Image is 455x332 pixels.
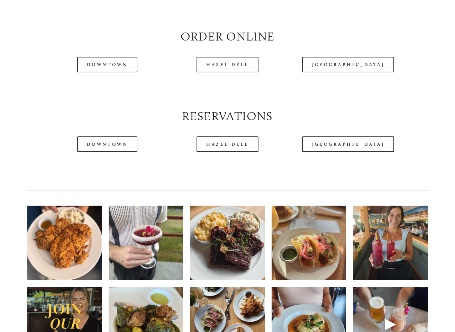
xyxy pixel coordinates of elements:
[27,108,428,125] h2: Reservations
[27,193,102,293] img: The classic fried chicken &mdash; Always a stunner. We love bringing this dish to the table &mdas...
[197,57,258,72] a: Hazel Dell
[109,193,183,293] img: Who else is melting in this heat? 🌺🧊🍹 Come hang out with us and enjoy your favorite perfectly chi...
[77,57,137,72] a: Downtown
[302,136,394,152] a: [GEOGRAPHIC_DATA]
[272,193,346,292] img: Time to unwind! It&rsquo;s officially happy hour ✨
[353,196,428,289] img: We&rsquo;re always featuring refreshing new cocktails on draft&mdash; ask your server about our d...
[197,136,258,152] a: Hazel Dell
[302,57,394,72] a: [GEOGRAPHIC_DATA]
[77,136,137,152] a: Downtown
[190,193,265,292] img: Peak summer calls for fall-off-the-bone barbecue ribs 🙌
